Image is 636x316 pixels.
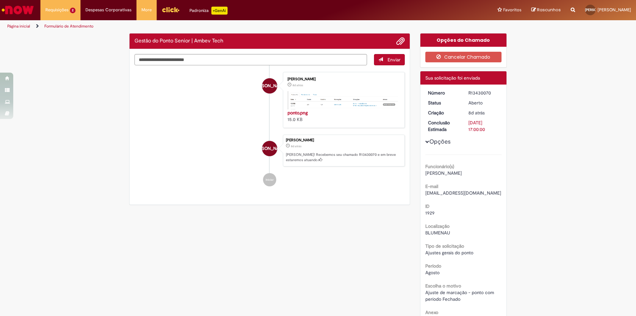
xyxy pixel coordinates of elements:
[503,7,521,13] span: Favoritos
[45,7,69,13] span: Requisições
[134,65,405,193] ul: Histórico de tíquete
[425,203,430,209] b: ID
[286,138,401,142] div: [PERSON_NAME]
[425,250,473,256] span: Ajustes gerais do ponto
[585,8,611,12] span: [PERSON_NAME]
[423,119,464,133] dt: Conclusão Estimada
[425,210,435,216] span: 1929
[420,33,507,47] div: Opções do Chamado
[292,83,303,87] span: 8d atrás
[292,83,303,87] time: 19/08/2025 17:21:00
[253,141,286,157] span: [PERSON_NAME]
[44,24,93,29] a: Formulário de Atendimento
[425,190,501,196] span: [EMAIL_ADDRESS][DOMAIN_NAME]
[291,144,301,148] span: 8d atrás
[425,283,461,289] b: Escolha o motivo
[7,24,30,29] a: Página inicial
[425,270,440,276] span: Agosto
[288,110,308,116] a: ponto.png
[425,163,454,169] b: Funcionário(s)
[288,109,398,123] div: 15.0 KB
[425,223,450,229] b: Localização
[468,110,485,116] span: 8d atrás
[537,7,561,13] span: Rascunhos
[425,263,441,269] b: Período
[468,109,499,116] div: 19/08/2025 17:21:45
[1,3,35,17] img: ServiceNow
[425,289,496,302] span: Ajuste de marcação - ponto com período Fechado
[396,37,405,45] button: Adicionar anexos
[468,110,485,116] time: 19/08/2025 17:21:45
[388,57,400,63] span: Enviar
[262,78,277,94] div: Jennyfer Araujo
[423,109,464,116] dt: Criação
[425,243,464,249] b: Tipo de solicitação
[70,8,76,13] span: 2
[468,119,499,133] div: [DATE] 17:00:00
[425,183,438,189] b: E-mail
[189,7,228,15] div: Padroniza
[134,135,405,166] li: Jennyfer Araujo
[291,144,301,148] time: 19/08/2025 17:21:45
[253,78,286,94] span: [PERSON_NAME]
[531,7,561,13] a: Rascunhos
[134,54,367,65] textarea: Digite sua mensagem aqui...
[5,20,419,32] ul: Trilhas de página
[425,230,450,236] span: BLUMENAU
[425,170,462,176] span: [PERSON_NAME]
[211,7,228,15] p: +GenAi
[423,99,464,106] dt: Status
[425,309,438,315] b: Anexo
[85,7,132,13] span: Despesas Corporativas
[425,75,480,81] span: Sua solicitação foi enviada
[468,99,499,106] div: Aberto
[468,90,499,96] div: R13430070
[423,90,464,96] dt: Número
[374,54,405,65] button: Enviar
[598,7,631,13] span: [PERSON_NAME]
[425,52,502,62] button: Cancelar Chamado
[134,38,223,44] h2: Gestão do Ponto Senior | Ambev Tech Histórico de tíquete
[288,77,398,81] div: [PERSON_NAME]
[262,141,277,156] div: Jennyfer Araujo
[162,5,180,15] img: click_logo_yellow_360x200.png
[141,7,152,13] span: More
[286,152,401,162] p: [PERSON_NAME]! Recebemos seu chamado R13430070 e em breve estaremos atuando.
